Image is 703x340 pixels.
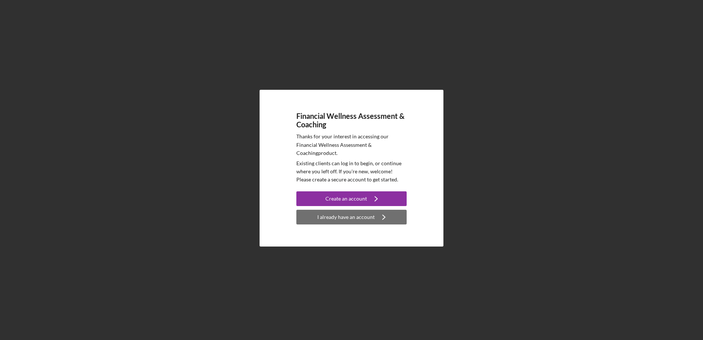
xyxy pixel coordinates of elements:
p: Thanks for your interest in accessing our Financial Wellness Assessment & Coaching product. [296,132,407,157]
a: Create an account [296,191,407,208]
div: I already have an account [317,210,375,224]
div: Create an account [325,191,367,206]
p: Existing clients can log in to begin, or continue where you left off. If you're new, welcome! Ple... [296,159,407,184]
button: I already have an account [296,210,407,224]
h4: Financial Wellness Assessment & Coaching [296,112,407,129]
button: Create an account [296,191,407,206]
